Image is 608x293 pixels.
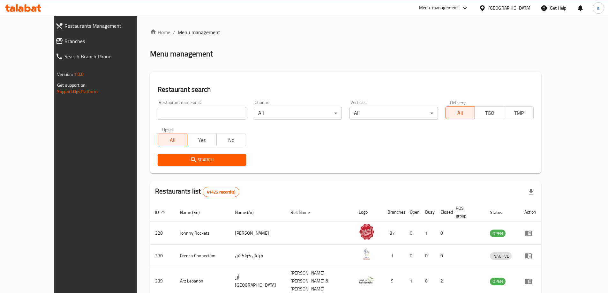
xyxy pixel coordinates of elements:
span: OPEN [490,278,506,285]
th: Busy [420,202,435,222]
img: Arz Lebanon [359,272,375,288]
button: TMP [504,106,534,119]
span: TMP [507,108,531,118]
td: 1 [420,222,435,245]
button: All [158,134,187,146]
span: Status [490,209,511,216]
span: 1.0.0 [74,70,84,78]
span: Menu management [178,28,220,36]
span: All [448,108,473,118]
span: Ref. Name [290,209,318,216]
button: All [446,106,475,119]
span: Search [163,156,241,164]
span: POS group [456,204,477,220]
span: Yes [190,136,214,145]
td: 0 [420,245,435,267]
span: Branches [64,37,150,45]
td: French Connection [175,245,230,267]
span: a [597,4,599,11]
h2: Restaurants list [155,187,239,197]
span: OPEN [490,230,506,237]
span: Search Branch Phone [64,53,150,60]
label: Upsell [162,127,174,132]
input: Search for restaurant name or ID.. [158,107,246,120]
span: 41426 record(s) [203,189,239,195]
img: Johnny Rockets [359,224,375,240]
th: Action [519,202,541,222]
div: Export file [523,184,539,200]
nav: breadcrumb [150,28,541,36]
td: Johnny Rockets [175,222,230,245]
img: French Connection [359,246,375,262]
div: Menu-management [419,4,458,12]
td: 0 [435,245,451,267]
div: All [254,107,342,120]
td: 0 [405,222,420,245]
label: Delivery [450,100,466,105]
span: ID [155,209,167,216]
span: Name (En) [180,209,208,216]
span: All [161,136,185,145]
td: 37 [382,222,405,245]
td: 0 [405,245,420,267]
li: / [173,28,175,36]
span: Version: [57,70,73,78]
td: 0 [435,222,451,245]
button: TGO [475,106,504,119]
span: Name (Ar) [235,209,262,216]
span: TGO [477,108,502,118]
div: Total records count [203,187,239,197]
td: [PERSON_NAME] [230,222,285,245]
td: 330 [150,245,175,267]
div: All [349,107,438,120]
th: Open [405,202,420,222]
td: فرنش كونكشن [230,245,285,267]
th: Logo [354,202,382,222]
a: Restaurants Management [50,18,155,33]
div: OPEN [490,278,506,285]
a: Home [150,28,170,36]
h2: Restaurant search [158,85,534,94]
button: No [216,134,246,146]
a: Support.OpsPlatform [57,87,98,96]
a: Branches [50,33,155,49]
div: Menu [524,277,536,285]
td: 328 [150,222,175,245]
div: Menu [524,229,536,237]
button: Yes [187,134,217,146]
span: Restaurants Management [64,22,150,30]
th: Branches [382,202,405,222]
td: 1 [382,245,405,267]
span: No [219,136,244,145]
th: Closed [435,202,451,222]
span: Get support on: [57,81,86,89]
span: INACTIVE [490,253,512,260]
div: [GEOGRAPHIC_DATA] [488,4,530,11]
div: Menu [524,252,536,260]
h2: Menu management [150,49,213,59]
button: Search [158,154,246,166]
a: Search Branch Phone [50,49,155,64]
